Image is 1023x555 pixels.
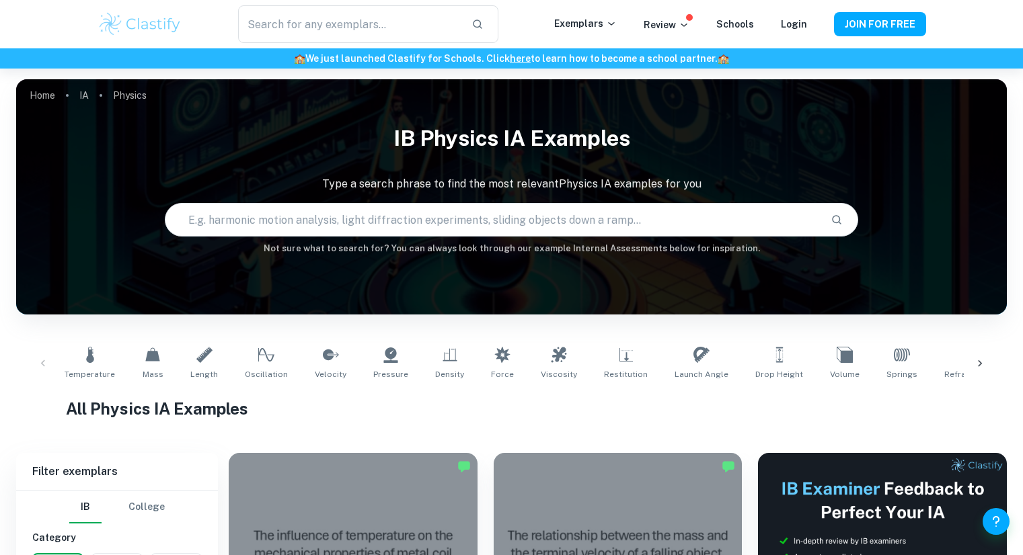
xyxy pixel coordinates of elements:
div: Filter type choice [69,491,165,523]
span: Velocity [315,368,346,380]
input: E.g. harmonic motion analysis, light diffraction experiments, sliding objects down a ramp... [165,201,820,239]
h6: Not sure what to search for? You can always look through our example Internal Assessments below f... [16,242,1007,255]
img: Clastify logo [98,11,183,38]
a: Schools [716,19,754,30]
button: Help and Feedback [983,508,1010,535]
span: Force [491,368,514,380]
p: Exemplars [554,16,617,31]
h1: All Physics IA Examples [66,396,958,421]
span: Viscosity [541,368,577,380]
a: Home [30,86,55,105]
button: Search [825,208,848,231]
span: Restitution [604,368,648,380]
span: Mass [143,368,163,380]
p: Physics [113,88,147,103]
span: Density [435,368,464,380]
p: Review [644,17,689,32]
button: College [128,491,165,523]
a: here [510,53,531,64]
span: Springs [886,368,917,380]
span: Length [190,368,218,380]
h6: We just launched Clastify for Schools. Click to learn how to become a school partner. [3,51,1020,66]
span: 🏫 [294,53,305,64]
a: Login [781,19,807,30]
span: Pressure [373,368,408,380]
a: IA [79,86,89,105]
button: IB [69,491,102,523]
span: Oscillation [245,368,288,380]
span: Refractive Index [944,368,1008,380]
input: Search for any exemplars... [238,5,460,43]
h6: Category [32,530,202,545]
h1: IB Physics IA examples [16,117,1007,160]
button: JOIN FOR FREE [834,12,926,36]
span: 🏫 [718,53,729,64]
img: Marked [722,460,735,473]
span: Launch Angle [675,368,728,380]
span: Temperature [65,368,115,380]
img: Marked [457,460,471,473]
h6: Filter exemplars [16,453,218,490]
span: Volume [830,368,860,380]
span: Drop Height [755,368,803,380]
p: Type a search phrase to find the most relevant Physics IA examples for you [16,176,1007,192]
